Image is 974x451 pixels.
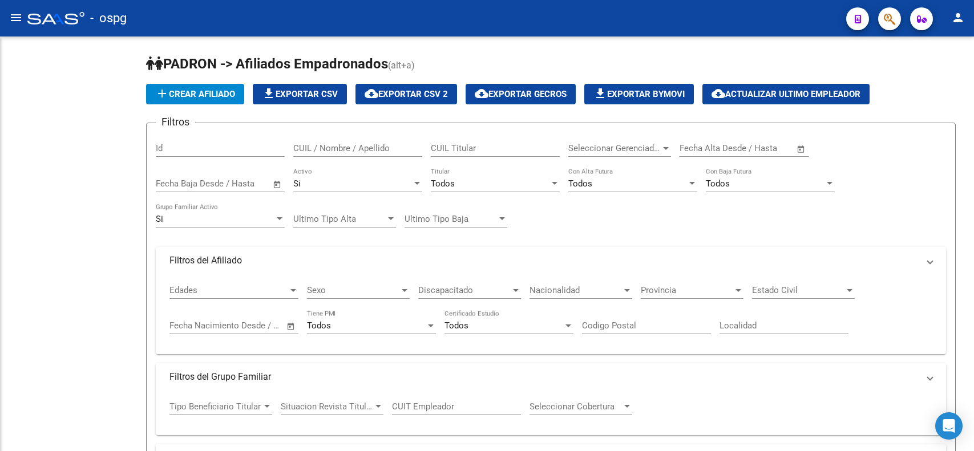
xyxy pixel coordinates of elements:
[307,285,399,295] span: Sexo
[641,285,733,295] span: Provincia
[530,285,622,295] span: Nacionalidad
[584,84,694,104] button: Exportar Bymovi
[712,87,725,100] mat-icon: cloud_download
[307,320,331,331] span: Todos
[475,89,567,99] span: Exportar GECROS
[795,143,808,156] button: Open calendar
[169,401,262,412] span: Tipo Beneficiario Titular
[593,87,607,100] mat-icon: file_download
[9,11,23,25] mat-icon: menu
[90,6,127,31] span: - ospg
[418,285,511,295] span: Discapacitado
[285,320,298,333] button: Open calendar
[680,143,717,153] input: Start date
[365,87,378,100] mat-icon: cloud_download
[431,178,455,189] span: Todos
[203,178,258,189] input: End date
[217,320,272,331] input: End date
[706,178,730,189] span: Todos
[475,87,488,100] mat-icon: cloud_download
[752,285,844,295] span: Estado Civil
[155,87,169,100] mat-icon: add
[727,143,782,153] input: End date
[156,178,193,189] input: Start date
[530,401,622,412] span: Seleccionar Cobertura
[156,114,195,130] h3: Filtros
[593,89,685,99] span: Exportar Bymovi
[146,84,244,104] button: Crear Afiliado
[466,84,576,104] button: Exportar GECROS
[146,56,388,72] span: PADRON -> Afiliados Empadronados
[169,254,919,267] mat-panel-title: Filtros del Afiliado
[156,274,946,354] div: Filtros del Afiliado
[935,412,963,440] div: Open Intercom Messenger
[262,89,338,99] span: Exportar CSV
[712,89,860,99] span: Actualizar ultimo Empleador
[155,89,235,99] span: Crear Afiliado
[702,84,870,104] button: Actualizar ultimo Empleador
[156,247,946,274] mat-expansion-panel-header: Filtros del Afiliado
[169,320,207,331] input: Start date
[355,84,457,104] button: Exportar CSV 2
[253,84,347,104] button: Exportar CSV
[169,371,919,383] mat-panel-title: Filtros del Grupo Familiar
[951,11,965,25] mat-icon: person
[156,214,163,224] span: Si
[405,214,497,224] span: Ultimo Tipo Baja
[156,363,946,391] mat-expansion-panel-header: Filtros del Grupo Familiar
[293,214,386,224] span: Ultimo Tipo Alta
[365,89,448,99] span: Exportar CSV 2
[262,87,276,100] mat-icon: file_download
[293,178,301,189] span: Si
[156,391,946,435] div: Filtros del Grupo Familiar
[281,401,373,412] span: Situacion Revista Titular
[568,143,661,153] span: Seleccionar Gerenciador
[271,178,284,191] button: Open calendar
[444,320,468,331] span: Todos
[169,285,288,295] span: Edades
[568,178,592,189] span: Todos
[388,60,415,71] span: (alt+a)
